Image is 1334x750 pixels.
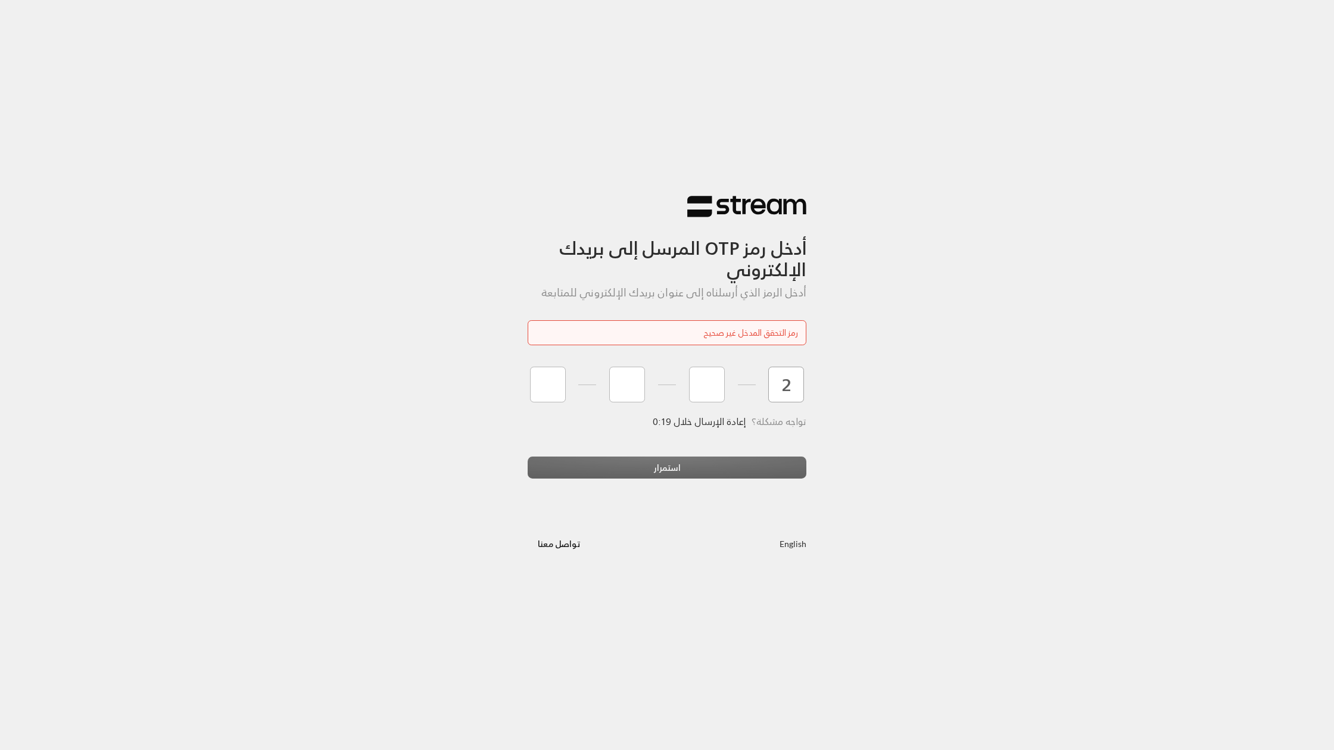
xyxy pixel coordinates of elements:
[653,413,746,430] span: إعادة الإرسال خلال 0:19
[536,327,798,339] div: رمز التحقق المدخل غير صحيح
[780,533,806,555] a: English
[528,533,590,555] button: تواصل معنا
[528,218,806,280] h3: أدخل رمز OTP المرسل إلى بريدك الإلكتروني
[528,286,806,299] h5: أدخل الرمز الذي أرسلناه إلى عنوان بريدك الإلكتروني للمتابعة
[528,536,590,551] a: تواصل معنا
[752,413,806,430] span: تواجه مشكلة؟
[687,195,806,218] img: Stream Logo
